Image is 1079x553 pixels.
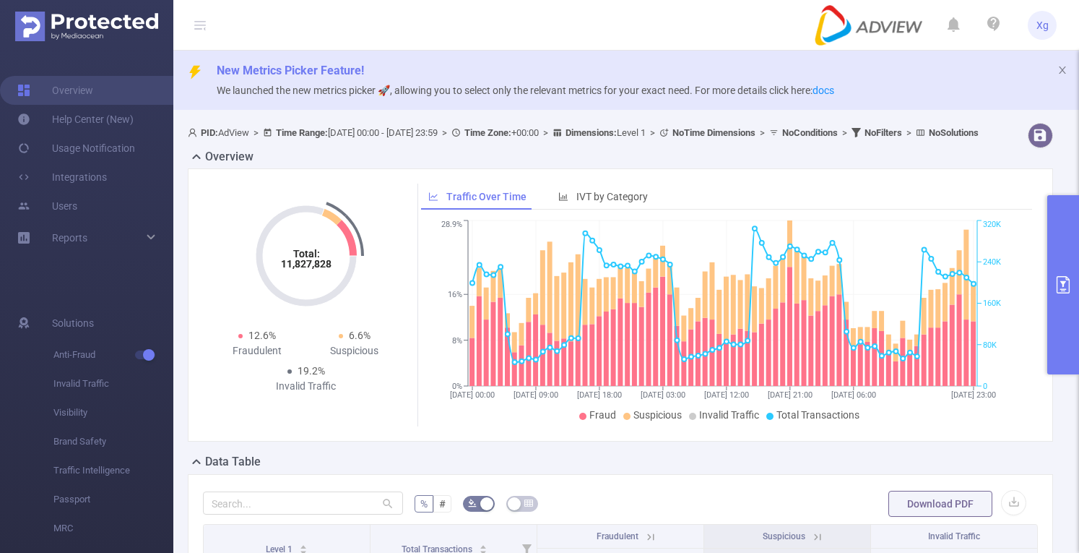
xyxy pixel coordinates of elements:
div: Fraudulent [209,343,306,359]
span: > [249,127,263,138]
span: Invalid Traffic [928,531,980,541]
a: docs [812,85,834,96]
tspan: 0 [983,382,987,391]
i: icon: close [1057,65,1067,75]
span: Traffic Over Time [446,191,526,202]
i: icon: caret-up [480,543,487,547]
span: We launched the new metrics picker 🚀, allowing you to select only the relevant metrics for your e... [217,85,834,96]
a: Usage Notification [17,134,135,163]
i: icon: bg-colors [468,499,477,507]
span: > [902,127,916,138]
span: Invalid Traffic [699,409,759,421]
tspan: 11,827,828 [281,258,331,270]
a: Reports [52,223,87,252]
span: 19.2% [298,365,325,377]
span: > [438,127,451,138]
span: MRC [53,514,173,543]
i: icon: caret-up [300,543,308,547]
span: > [539,127,552,138]
span: Total Transactions [776,409,859,421]
img: Protected Media [15,12,158,41]
b: Time Range: [276,127,328,138]
tspan: 320K [983,220,1001,230]
span: # [439,498,446,510]
b: No Filters [864,127,902,138]
b: No Solutions [929,127,979,138]
div: Invalid Traffic [257,379,355,394]
tspan: [DATE] 09:00 [513,390,558,400]
i: icon: table [524,499,533,507]
b: No Time Dimensions [672,127,755,138]
h2: Data Table [205,453,261,471]
i: icon: thunderbolt [188,65,202,80]
i: icon: user [188,128,201,137]
button: icon: close [1057,62,1067,78]
span: Brand Safety [53,427,173,456]
tspan: 240K [983,257,1001,267]
tspan: 160K [983,299,1001,309]
h2: Overview [205,148,253,166]
b: PID: [201,127,218,138]
span: Anti-Fraud [53,340,173,369]
i: icon: line-chart [428,192,438,202]
span: Fraud [589,409,616,421]
b: No Conditions [782,127,838,138]
span: Fraudulent [597,531,638,541]
tspan: [DATE] 23:00 [951,390,996,400]
a: Integrations [17,163,107,192]
span: Invalid Traffic [53,369,173,398]
tspan: [DATE] 21:00 [768,390,812,400]
div: Suspicious [306,343,404,359]
a: Overview [17,76,93,105]
span: Visibility [53,398,173,427]
span: Reports [52,232,87,244]
tspan: 28.9% [441,220,462,230]
tspan: [DATE] 12:00 [704,390,749,400]
span: AdView [DATE] 00:00 - [DATE] 23:59 +00:00 [188,127,979,138]
span: Level 1 [565,127,646,138]
a: Help Center (New) [17,105,134,134]
div: Sort [479,543,487,552]
i: icon: caret-down [300,549,308,553]
tspan: [DATE] 00:00 [450,390,495,400]
tspan: 0% [452,382,462,391]
span: 6.6% [349,330,370,341]
tspan: 80K [983,340,997,350]
span: Traffic Intelligence [53,456,173,485]
span: > [838,127,851,138]
span: New Metrics Picker Feature! [217,64,364,77]
tspan: 16% [448,290,462,299]
span: % [420,498,428,510]
span: IVT by Category [576,191,648,202]
div: Sort [299,543,308,552]
input: Search... [203,492,403,515]
b: Dimensions : [565,127,617,138]
span: Passport [53,485,173,514]
a: Users [17,192,77,220]
tspan: Total: [292,248,319,260]
i: icon: bar-chart [558,192,568,202]
tspan: [DATE] 18:00 [577,390,622,400]
span: Solutions [52,309,94,338]
span: > [755,127,769,138]
span: Suspicious [763,531,805,541]
span: > [646,127,659,138]
tspan: [DATE] 06:00 [831,390,876,400]
button: Download PDF [888,491,992,517]
tspan: [DATE] 03:00 [641,390,685,400]
span: Suspicious [633,409,682,421]
tspan: 8% [452,336,462,346]
span: Xg [1036,11,1049,40]
b: Time Zone: [464,127,511,138]
span: 12.6% [248,330,276,341]
i: icon: caret-down [480,549,487,553]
